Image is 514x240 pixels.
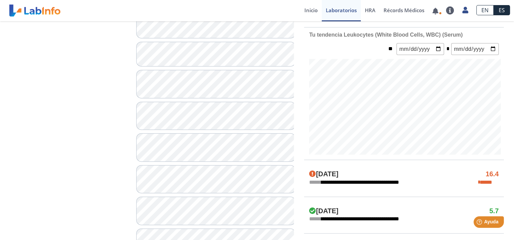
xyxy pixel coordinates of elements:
h4: 5.7 [489,207,499,215]
input: mm/dd/yyyy [451,43,499,55]
input: mm/dd/yyyy [396,43,444,55]
h4: [DATE] [309,170,338,178]
iframe: Help widget launcher [454,214,507,233]
a: EN [476,5,494,15]
a: ES [494,5,510,15]
b: Tu tendencia Leukocytes (White Blood Cells, WBC) (Serum) [309,32,463,38]
span: HRA [365,7,375,14]
h4: 16.4 [485,170,499,178]
h4: [DATE] [309,207,338,215]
